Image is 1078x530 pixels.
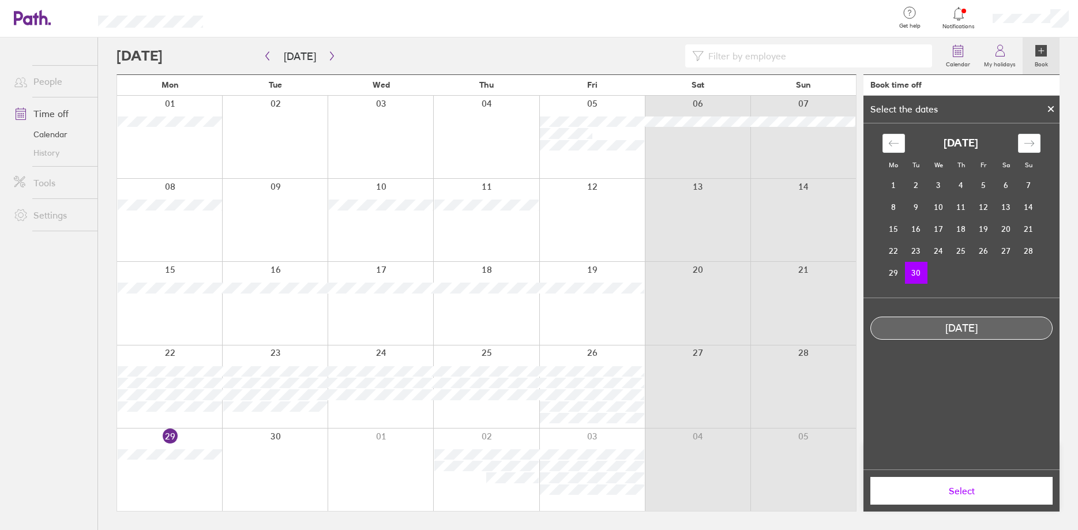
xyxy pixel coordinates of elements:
td: Thursday, September 18, 2025 [950,218,972,240]
td: Tuesday, September 23, 2025 [905,240,927,262]
a: Calendar [5,125,97,144]
td: Saturday, September 27, 2025 [995,240,1017,262]
td: Wednesday, September 10, 2025 [927,196,950,218]
td: Sunday, September 28, 2025 [1017,240,1040,262]
td: Friday, September 26, 2025 [972,240,995,262]
td: Thursday, September 4, 2025 [950,174,972,196]
small: Sa [1002,161,1010,169]
td: Saturday, September 13, 2025 [995,196,1017,218]
strong: [DATE] [944,137,978,149]
td: Wednesday, September 17, 2025 [927,218,950,240]
div: Move backward to switch to the previous month. [882,134,905,153]
td: Monday, September 29, 2025 [882,262,905,284]
button: [DATE] [275,47,325,66]
td: Wednesday, September 3, 2025 [927,174,950,196]
span: Sun [796,80,811,89]
td: Friday, September 12, 2025 [972,196,995,218]
td: Friday, September 5, 2025 [972,174,995,196]
td: Tuesday, September 16, 2025 [905,218,927,240]
td: Sunday, September 21, 2025 [1017,218,1040,240]
span: Notifications [940,23,978,30]
td: Friday, September 19, 2025 [972,218,995,240]
span: Select [878,486,1045,496]
a: People [5,70,97,93]
small: We [934,161,943,169]
td: Tuesday, September 9, 2025 [905,196,927,218]
span: Fri [587,80,598,89]
div: Move forward to switch to the next month. [1018,134,1041,153]
span: Get help [891,22,929,29]
a: History [5,144,97,162]
td: Monday, September 15, 2025 [882,218,905,240]
span: Sat [692,80,704,89]
td: Saturday, September 20, 2025 [995,218,1017,240]
a: My holidays [977,37,1023,74]
small: Mo [889,161,898,169]
small: Fr [981,161,986,169]
td: Saturday, September 6, 2025 [995,174,1017,196]
td: Sunday, September 7, 2025 [1017,174,1040,196]
label: Calendar [939,58,977,68]
div: Book time off [870,80,922,89]
td: Wednesday, September 24, 2025 [927,240,950,262]
label: My holidays [977,58,1023,68]
input: Filter by employee [704,45,925,67]
td: Monday, September 8, 2025 [882,196,905,218]
div: [DATE] [871,322,1052,334]
a: Tools [5,171,97,194]
td: Selected. Tuesday, September 30, 2025 [905,262,927,284]
td: Tuesday, September 2, 2025 [905,174,927,196]
a: Settings [5,204,97,227]
small: Su [1025,161,1032,169]
a: Notifications [940,6,978,30]
small: Tu [912,161,919,169]
small: Th [957,161,965,169]
div: Calendar [870,123,1053,298]
a: Time off [5,102,97,125]
a: Book [1023,37,1060,74]
button: Select [870,477,1053,505]
span: Tue [269,80,282,89]
div: Select the dates [863,104,945,114]
td: Monday, September 22, 2025 [882,240,905,262]
a: Calendar [939,37,977,74]
span: Wed [373,80,390,89]
span: Mon [161,80,179,89]
td: Monday, September 1, 2025 [882,174,905,196]
label: Book [1028,58,1055,68]
td: Sunday, September 14, 2025 [1017,196,1040,218]
td: Thursday, September 11, 2025 [950,196,972,218]
span: Thu [479,80,494,89]
td: Thursday, September 25, 2025 [950,240,972,262]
